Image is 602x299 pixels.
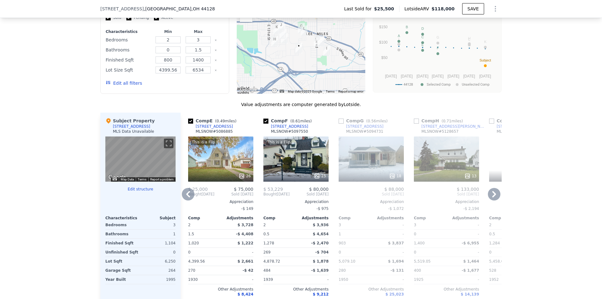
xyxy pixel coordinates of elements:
[263,230,295,238] div: 0.5
[188,250,191,254] span: 0
[292,119,300,123] span: 0.61
[263,124,308,129] a: [STREET_ADDRESS]
[463,259,479,264] span: $ 1,464
[105,230,139,238] div: Bathrooms
[184,29,212,34] div: Max
[489,275,520,284] div: 1952
[263,192,277,197] span: Bought
[414,287,479,292] div: Other Adjustments
[313,223,329,227] span: $ 3,936
[277,22,284,32] div: 4348 E 141st St
[489,268,496,273] span: 528
[297,275,329,284] div: -
[105,257,139,266] div: Lot Sqft
[263,118,314,124] div: Comp F
[372,248,404,257] div: -
[188,230,219,238] div: 1.5
[217,119,225,123] span: 0.49
[263,287,329,292] div: Other Adjustments
[239,173,251,179] div: 26
[113,129,154,134] div: MLS Data Unavailable
[448,221,479,229] div: -
[106,45,152,54] div: Bathrooms
[105,275,139,284] div: Year Built
[142,266,176,275] div: 264
[489,3,502,15] button: Show Options
[105,221,139,229] div: Bedrooms
[404,83,413,87] text: 44128
[105,266,139,275] div: Garage Sqft
[414,118,465,124] div: Comp H
[339,124,383,129] a: [STREET_ADDRESS]
[479,58,491,62] text: Subject
[214,39,217,41] button: Clear
[311,241,329,245] span: -$ 2,470
[379,40,388,45] text: $100
[263,241,274,245] span: 1,278
[390,268,404,273] span: -$ 131
[279,29,286,39] div: 14119 Maplerow Ave
[222,275,253,284] div: -
[414,124,487,129] a: [STREET_ADDRESS][PERSON_NAME]
[222,248,253,257] div: -
[462,3,484,14] button: SAVE
[326,90,335,93] a: Terms (opens in new tab)
[388,241,404,245] span: $ 3,837
[374,6,394,12] span: $25,500
[106,80,142,86] button: Edit all filters
[437,46,439,50] text: F
[447,74,459,78] text: [DATE]
[401,74,413,78] text: [DATE]
[281,33,288,44] div: 14210 Rexwood Ave
[414,275,445,284] div: 1925
[489,287,554,292] div: Other Adjustments
[107,174,128,182] img: Google
[142,230,176,238] div: 1
[221,216,253,221] div: Adjustments
[339,250,341,254] span: 0
[214,59,217,61] button: Clear
[105,187,176,192] button: Edit structure
[379,25,388,29] text: $150
[448,275,479,284] div: -
[263,223,266,227] span: 2
[214,192,253,197] span: Sold [DATE]
[263,250,271,254] span: 269
[414,241,425,245] span: 1,400
[188,118,239,124] div: Comp E
[188,275,219,284] div: 1930
[314,173,326,179] div: 25
[339,223,341,227] span: 3
[301,25,308,36] div: 4405 E 156th St
[431,6,455,11] span: $118,000
[188,192,214,197] div: [DATE]
[107,174,128,182] a: Open this area in Google Maps (opens a new window)
[339,199,404,204] div: Appreciation
[243,268,253,273] span: -$ 42
[389,173,401,179] div: 18
[416,74,428,78] text: [DATE]
[427,83,451,87] text: Selected Comp
[236,232,253,236] span: -$ 4,408
[288,90,322,93] span: Map data ©2025 Google
[309,187,329,192] span: $ 80,000
[271,36,278,47] div: 13603 Alvin Ave
[489,199,554,204] div: Appreciation
[377,13,498,91] div: A chart.
[105,136,176,182] div: Street View
[238,86,259,94] img: Google
[263,259,280,264] span: 4,878.72
[188,192,202,197] span: Bought
[106,29,152,34] div: Characteristics
[280,90,284,93] button: Keyboard shortcuts
[105,118,155,124] div: Subject Property
[263,268,271,273] span: 484
[497,129,534,134] div: MLSNOW # 5052691
[371,216,404,221] div: Adjustments
[489,118,536,124] div: Comp I
[404,6,431,12] span: Lotside ARV
[439,119,465,123] span: ( miles)
[263,216,296,221] div: Comp
[432,74,444,78] text: [DATE]
[311,268,329,273] span: -$ 1,639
